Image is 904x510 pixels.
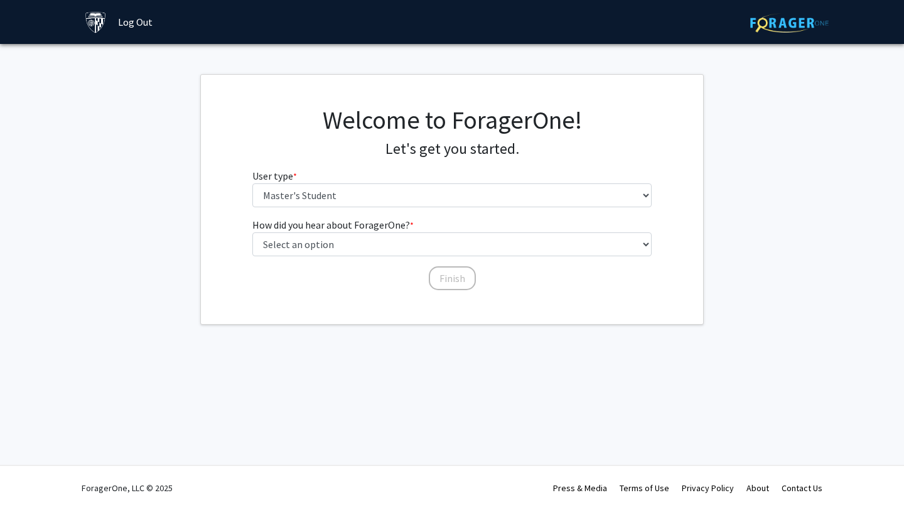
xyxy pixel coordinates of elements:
h1: Welcome to ForagerOne! [252,105,652,135]
img: ForagerOne Logo [750,13,829,33]
a: Privacy Policy [682,482,734,494]
a: Terms of Use [620,482,669,494]
iframe: Chat [9,453,53,501]
button: Finish [429,266,476,290]
div: ForagerOne, LLC © 2025 [82,466,173,510]
a: About [746,482,769,494]
label: How did you hear about ForagerOne? [252,217,414,232]
h4: Let's get you started. [252,140,652,158]
a: Contact Us [782,482,822,494]
img: Johns Hopkins University Logo [85,11,107,33]
label: User type [252,168,297,183]
a: Press & Media [553,482,607,494]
